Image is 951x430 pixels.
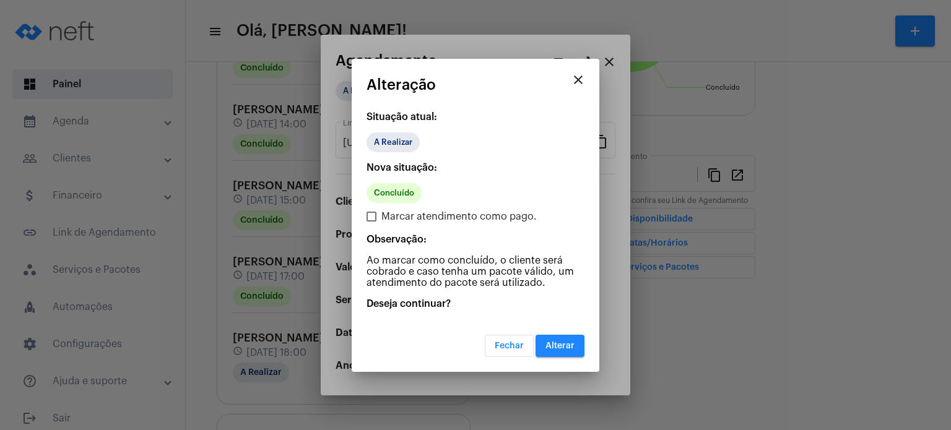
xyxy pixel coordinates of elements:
[381,209,537,224] span: Marcar atendimento como pago.
[367,162,584,173] p: Nova situação:
[367,183,422,203] mat-chip: Concluído
[367,132,420,152] mat-chip: A Realizar
[367,77,436,93] span: Alteração
[536,335,584,357] button: Alterar
[545,342,575,350] span: Alterar
[495,342,524,350] span: Fechar
[367,255,584,288] p: Ao marcar como concluído, o cliente será cobrado e caso tenha um pacote válido, um atendimento do...
[367,234,584,245] p: Observação:
[367,298,584,309] p: Deseja continuar?
[367,111,584,123] p: Situação atual:
[571,72,586,87] mat-icon: close
[485,335,534,357] button: Fechar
